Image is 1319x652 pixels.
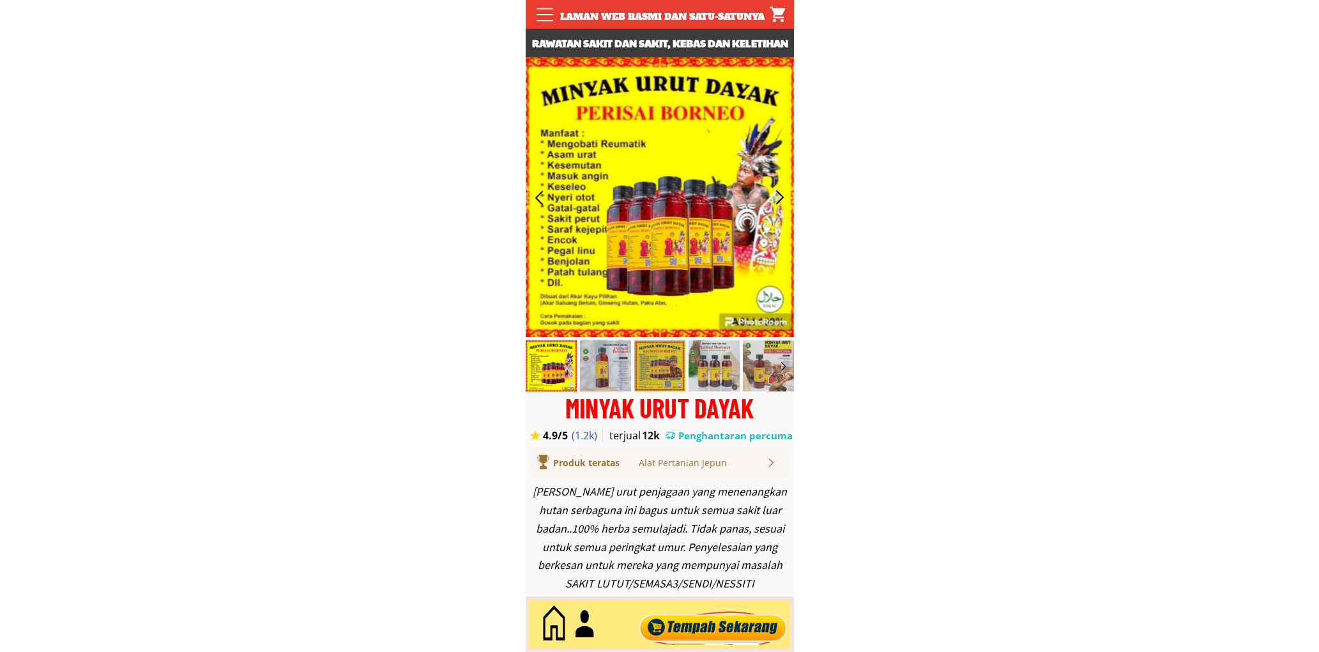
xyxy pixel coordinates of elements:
div: Alat Pertanian Jepun [639,456,766,470]
h3: Penghantaran percuma [678,429,793,443]
div: MINYAK URUT DAYAK [526,395,794,421]
div: Produk teratas [553,456,656,470]
div: Laman web rasmi dan satu-satunya [553,10,772,24]
h3: terjual [609,428,653,443]
h3: (1.2k) [572,428,604,443]
h3: Rawatan sakit dan sakit, kebas dan keletihan [526,35,794,52]
h3: 12k [642,428,664,443]
div: [PERSON_NAME] urut penjagaan yang menenangkan hutan serbaguna ini bagus untuk semua sakit luar ba... [532,483,788,593]
h3: 4.9/5 [543,428,579,443]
